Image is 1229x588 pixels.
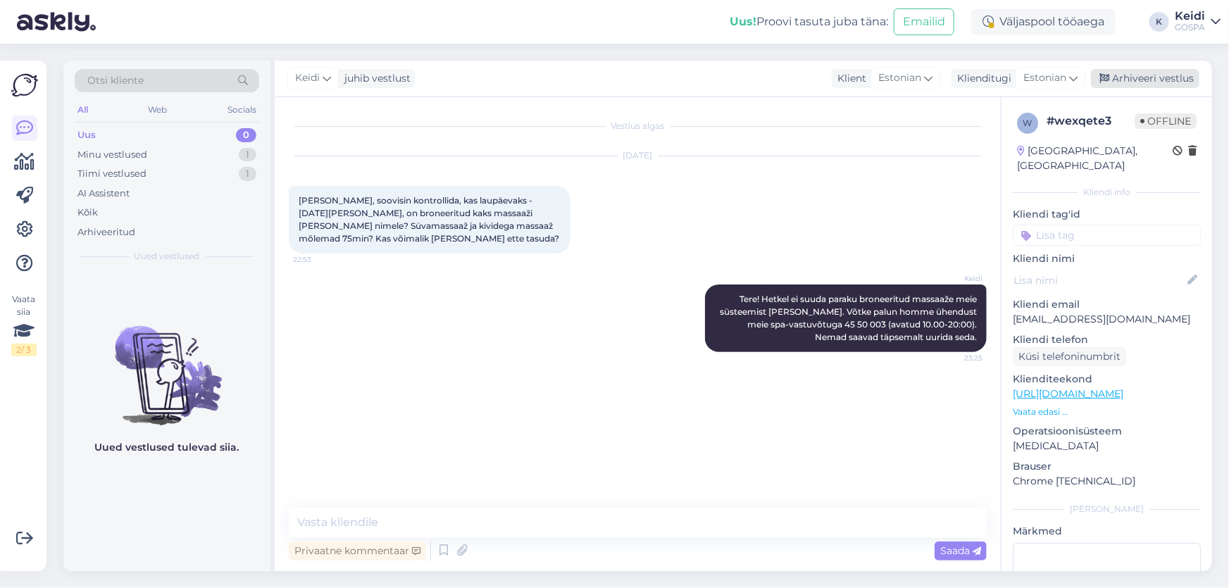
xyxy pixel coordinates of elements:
div: Privaatne kommentaar [289,542,426,561]
div: 1 [239,148,256,162]
div: [PERSON_NAME] [1013,503,1201,515]
input: Lisa nimi [1013,273,1185,288]
span: Uued vestlused [135,250,200,263]
div: Klienditugi [952,71,1011,86]
div: Socials [225,101,259,119]
div: # wexqete3 [1047,113,1135,130]
p: Chrome [TECHNICAL_ID] [1013,474,1201,489]
p: [MEDICAL_DATA] [1013,439,1201,453]
span: w [1023,118,1033,128]
div: Tiimi vestlused [77,167,146,181]
p: Vaata edasi ... [1013,406,1201,418]
p: Uued vestlused tulevad siia. [95,440,239,455]
span: 22:53 [293,254,346,265]
div: Web [146,101,170,119]
p: Kliendi telefon [1013,332,1201,347]
div: AI Assistent [77,187,130,201]
span: Saada [940,544,981,557]
div: Keidi [1175,11,1205,22]
div: juhib vestlust [339,71,411,86]
span: 23:25 [930,353,982,363]
img: No chats [63,301,270,427]
div: Vaata siia [11,293,37,356]
div: Proovi tasuta juba täna: [730,13,888,30]
div: [GEOGRAPHIC_DATA], [GEOGRAPHIC_DATA] [1017,144,1173,173]
span: Estonian [1023,70,1066,86]
button: Emailid [894,8,954,35]
p: Operatsioonisüsteem [1013,424,1201,439]
span: Tere! Hetkel ei suuda paraku broneeritud massaaže meie süsteemist [PERSON_NAME]. Võtke palun homm... [720,294,979,342]
b: Uus! [730,15,756,28]
img: Askly Logo [11,72,38,99]
div: GOSPA [1175,22,1205,33]
a: KeidiGOSPA [1175,11,1221,33]
p: [EMAIL_ADDRESS][DOMAIN_NAME] [1013,312,1201,327]
span: Keidi [930,273,982,284]
div: All [75,101,91,119]
span: Offline [1135,113,1197,129]
span: Estonian [878,70,921,86]
div: Arhiveeritud [77,225,135,239]
div: Minu vestlused [77,148,147,162]
div: 2 / 3 [11,344,37,356]
div: 0 [236,128,256,142]
p: Märkmed [1013,524,1201,539]
p: Kliendi nimi [1013,251,1201,266]
div: Vestlus algas [289,120,987,132]
input: Lisa tag [1013,225,1201,246]
p: Kliendi tag'id [1013,207,1201,222]
p: Klienditeekond [1013,372,1201,387]
div: Kõik [77,206,98,220]
a: [URL][DOMAIN_NAME] [1013,387,1123,400]
span: Otsi kliente [87,73,144,88]
div: Uus [77,128,96,142]
div: Väljaspool tööaega [971,9,1116,35]
div: Küsi telefoninumbrit [1013,347,1126,366]
div: [DATE] [289,149,987,162]
div: 1 [239,167,256,181]
p: Kliendi email [1013,297,1201,312]
span: [PERSON_NAME], soovisin kontrollida, kas laupäevaks - [DATE][PERSON_NAME], on broneeritud kaks ma... [299,195,559,244]
div: K [1149,12,1169,32]
div: Kliendi info [1013,186,1201,199]
span: Keidi [295,70,320,86]
div: Klient [832,71,866,86]
div: Arhiveeri vestlus [1091,69,1199,88]
p: Brauser [1013,459,1201,474]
